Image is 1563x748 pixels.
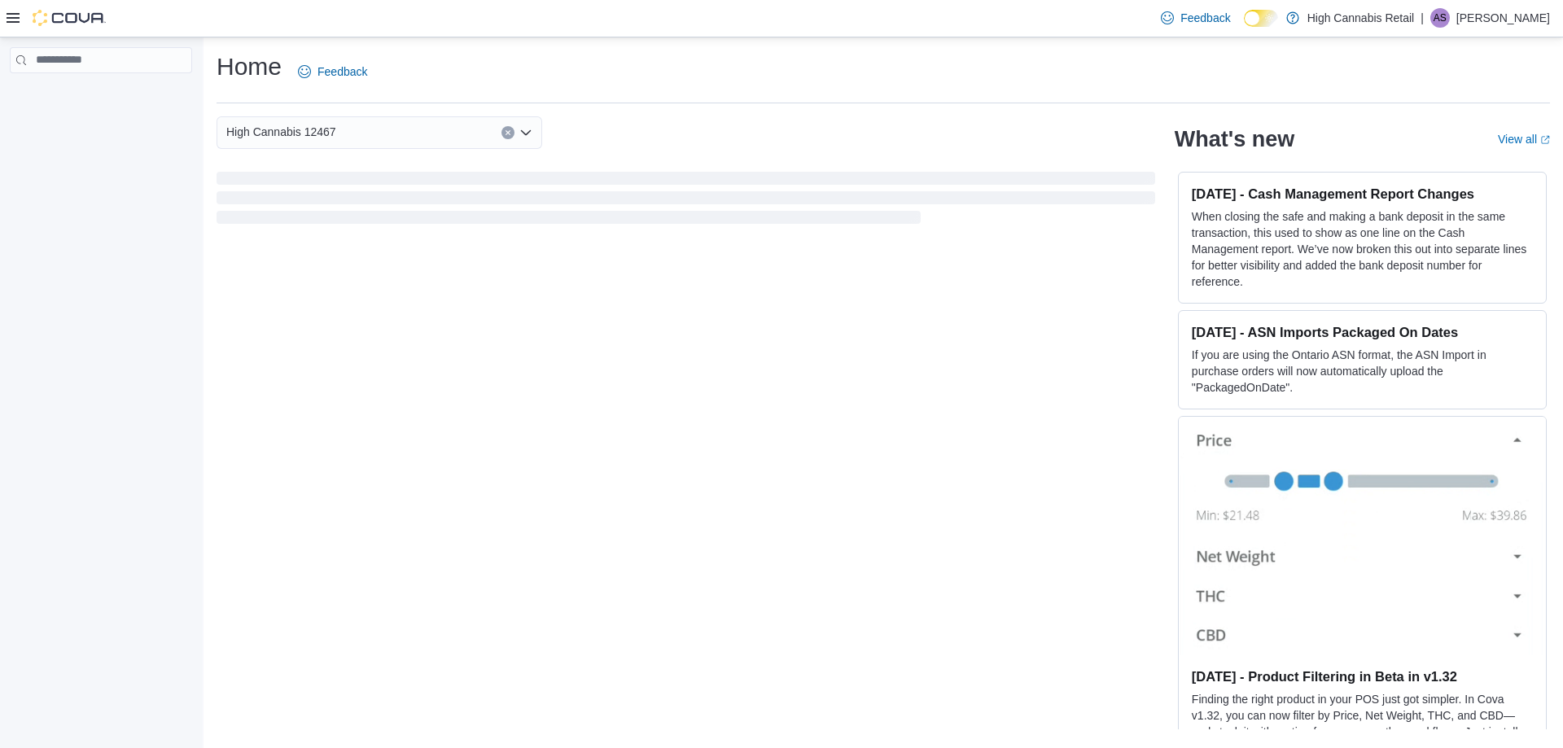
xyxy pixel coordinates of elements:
a: Feedback [291,55,374,88]
button: Open list of options [519,126,532,139]
img: Cova [33,10,106,26]
input: Dark Mode [1244,10,1278,27]
span: Loading [217,175,1155,227]
h3: [DATE] - Product Filtering in Beta in v1.32 [1192,668,1533,685]
span: High Cannabis 12467 [226,122,336,142]
p: | [1421,8,1424,28]
a: Feedback [1154,2,1237,34]
p: When closing the safe and making a bank deposit in the same transaction, this used to show as one... [1192,208,1533,290]
h2: What's new [1175,126,1294,152]
h3: [DATE] - ASN Imports Packaged On Dates [1192,324,1533,340]
nav: Complex example [10,77,192,116]
p: If you are using the Ontario ASN format, the ASN Import in purchase orders will now automatically... [1192,347,1533,396]
a: View allExternal link [1498,133,1550,146]
div: Alyssa Snyder [1430,8,1450,28]
p: [PERSON_NAME] [1456,8,1550,28]
h1: Home [217,50,282,83]
span: AS [1434,8,1447,28]
h3: [DATE] - Cash Management Report Changes [1192,186,1533,202]
span: Feedback [317,63,367,80]
p: High Cannabis Retail [1307,8,1415,28]
span: Feedback [1180,10,1230,26]
button: Clear input [501,126,514,139]
svg: External link [1540,135,1550,145]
